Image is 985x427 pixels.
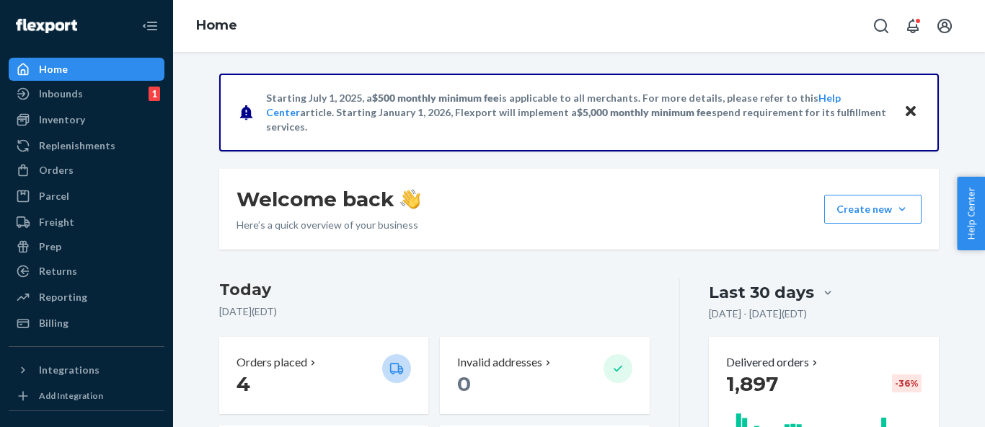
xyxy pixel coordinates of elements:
[440,337,649,414] button: Invalid addresses 0
[39,316,69,330] div: Billing
[39,215,74,229] div: Freight
[709,281,814,304] div: Last 30 days
[9,387,164,405] a: Add Integration
[9,58,164,81] a: Home
[9,159,164,182] a: Orders
[266,91,890,134] p: Starting July 1, 2025, a is applicable to all merchants. For more details, please refer to this a...
[891,384,971,420] iframe: Opens a widget where you can chat to one of our agents
[219,304,650,319] p: [DATE] ( EDT )
[930,12,959,40] button: Open account menu
[237,186,420,212] h1: Welcome back
[39,62,68,76] div: Home
[457,371,471,396] span: 0
[39,290,87,304] div: Reporting
[39,239,61,254] div: Prep
[9,260,164,283] a: Returns
[16,19,77,33] img: Flexport logo
[39,363,100,377] div: Integrations
[9,134,164,157] a: Replenishments
[196,17,237,33] a: Home
[237,218,420,232] p: Here’s a quick overview of your business
[9,108,164,131] a: Inventory
[39,113,85,127] div: Inventory
[185,5,249,47] ol: breadcrumbs
[400,189,420,209] img: hand-wave emoji
[39,138,115,153] div: Replenishments
[136,12,164,40] button: Close Navigation
[709,307,807,321] p: [DATE] - [DATE] ( EDT )
[824,195,922,224] button: Create new
[219,337,428,414] button: Orders placed 4
[39,264,77,278] div: Returns
[39,189,69,203] div: Parcel
[901,102,920,123] button: Close
[39,163,74,177] div: Orders
[372,92,499,104] span: $500 monthly minimum fee
[9,358,164,382] button: Integrations
[9,286,164,309] a: Reporting
[219,278,650,301] h3: Today
[9,82,164,105] a: Inbounds1
[898,12,927,40] button: Open notifications
[39,389,103,402] div: Add Integration
[9,211,164,234] a: Freight
[726,371,778,396] span: 1,897
[9,312,164,335] a: Billing
[9,235,164,258] a: Prep
[457,354,542,371] p: Invalid addresses
[892,374,922,392] div: -36 %
[237,371,250,396] span: 4
[237,354,307,371] p: Orders placed
[39,87,83,101] div: Inbounds
[867,12,896,40] button: Open Search Box
[726,354,821,371] button: Delivered orders
[9,185,164,208] a: Parcel
[577,106,712,118] span: $5,000 monthly minimum fee
[149,87,160,101] div: 1
[957,177,985,250] button: Help Center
